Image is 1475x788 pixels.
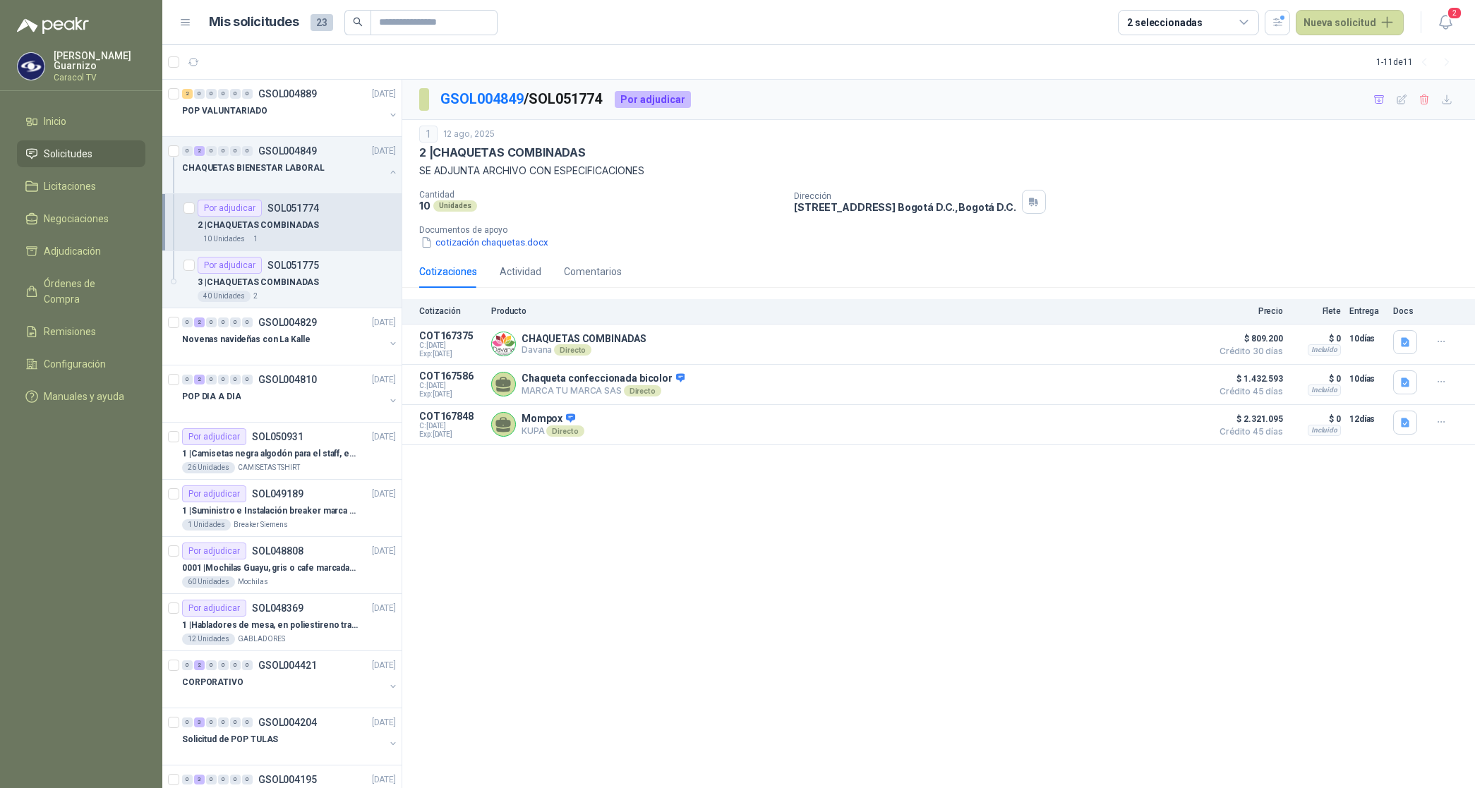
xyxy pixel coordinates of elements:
a: Remisiones [17,318,145,345]
p: SOL051774 [267,203,319,213]
p: Entrega [1349,306,1385,316]
div: 0 [218,717,229,727]
p: 10 [419,200,431,212]
button: 2 [1433,10,1458,35]
p: CAMISETAS TSHIRT [238,462,300,473]
div: Incluido [1308,384,1341,396]
div: Directo [546,425,584,437]
div: 3 [194,775,205,784]
p: $ 0 [1292,330,1341,347]
div: 40 Unidades [198,291,251,302]
p: 12 ago, 2025 [443,128,495,141]
p: CHAQUETAS COMBINADAS [522,333,646,344]
div: 0 [230,375,241,384]
button: cotización chaquetas.docx [419,235,550,250]
div: Incluido [1308,425,1341,436]
div: 0 [230,717,241,727]
a: Negociaciones [17,205,145,232]
div: 0 [218,317,229,327]
a: Licitaciones [17,173,145,200]
p: [DATE] [372,659,396,672]
p: GSOL004421 [258,660,317,670]
span: Licitaciones [44,178,96,194]
a: Por adjudicarSOL0517742 |CHAQUETAS COMBINADAS10 Unidades1 [162,194,402,251]
div: Incluido [1308,344,1341,356]
p: Producto [491,306,1204,316]
div: 0 [230,775,241,784]
div: 0 [206,660,217,670]
a: Solicitudes [17,140,145,167]
span: Solicitudes [44,146,92,162]
span: Órdenes de Compra [44,276,132,307]
p: 1 [253,234,258,245]
a: Por adjudicarSOL050931[DATE] 1 |Camisetas negra algodón para el staff, estampadas en espalda y fr... [162,423,402,480]
p: Davana [522,344,646,356]
span: Manuales y ayuda [44,389,124,404]
p: COT167375 [419,330,483,341]
span: Inicio [44,114,66,129]
div: 3 [194,717,205,727]
p: Dirección [794,191,1016,201]
p: Mompox [522,413,584,425]
p: COT167586 [419,370,483,382]
div: 1 Unidades [182,519,231,531]
p: / SOL051774 [440,88,603,110]
div: 2 [194,146,205,156]
span: $ 809.200 [1212,330,1283,347]
div: 0 [218,775,229,784]
p: [DATE] [372,716,396,729]
p: GSOL004810 [258,375,317,384]
div: 0 [242,375,253,384]
p: Solicitud de POP TULAS [182,733,278,746]
div: 0 [242,775,253,784]
div: 2 seleccionadas [1127,15,1203,30]
span: Exp: [DATE] [419,350,483,358]
p: GSOL004204 [258,717,317,727]
img: Logo peakr [17,17,89,34]
div: Por adjudicar [198,257,262,274]
p: [DATE] [372,487,396,501]
div: 0 [182,146,193,156]
div: Directo [554,344,591,356]
p: Cantidad [419,190,783,200]
a: 0 2 0 0 0 0 GSOL004810[DATE] POP DIA A DIA [182,371,399,416]
div: Por adjudicar [615,91,691,108]
div: Comentarios [564,264,622,279]
p: Novenas navideñas con La Kalle [182,333,310,346]
div: 2 [194,317,205,327]
a: Por adjudicarSOL048369[DATE] 1 |Habladores de mesa, en poliestireno translucido (SOLO EL SOPORTE)... [162,594,402,651]
p: GSOL004195 [258,775,317,784]
span: Exp: [DATE] [419,430,483,439]
p: [DATE] [372,773,396,787]
p: CORPORATIVO [182,676,243,689]
span: C: [DATE] [419,382,483,390]
div: 0 [194,89,205,99]
img: Company Logo [18,53,44,80]
p: MARCA TU MARCA SAS [522,385,685,396]
p: SOL049189 [252,489,303,499]
p: GSOL004829 [258,317,317,327]
p: [DATE] [372,316,396,329]
p: [DATE] [372,87,396,101]
button: Nueva solicitud [1296,10,1404,35]
p: Flete [1292,306,1341,316]
p: 1 | Habladores de mesa, en poliestireno translucido (SOLO EL SOPORTE) [182,619,358,632]
p: SE ADJUNTA ARCHIVO CON ESPECIFICACIONES [419,163,1458,178]
div: 0 [242,717,253,727]
p: [STREET_ADDRESS] Bogotá D.C. , Bogotá D.C. [794,201,1016,213]
p: COT167848 [419,411,483,422]
span: Crédito 30 días [1212,347,1283,356]
div: 0 [218,89,229,99]
div: 0 [218,660,229,670]
p: $ 0 [1292,370,1341,387]
div: 0 [242,89,253,99]
p: SOL048808 [252,546,303,556]
span: 23 [311,14,333,31]
div: 60 Unidades [182,576,235,588]
div: 0 [206,89,217,99]
p: SOL050931 [252,432,303,442]
div: 0 [206,375,217,384]
a: Por adjudicarSOL048808[DATE] 0001 |Mochilas Guayu, gris o cafe marcadas con un logo60 UnidadesMoc... [162,537,402,594]
p: [DATE] [372,373,396,387]
div: Por adjudicar [182,542,246,559]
